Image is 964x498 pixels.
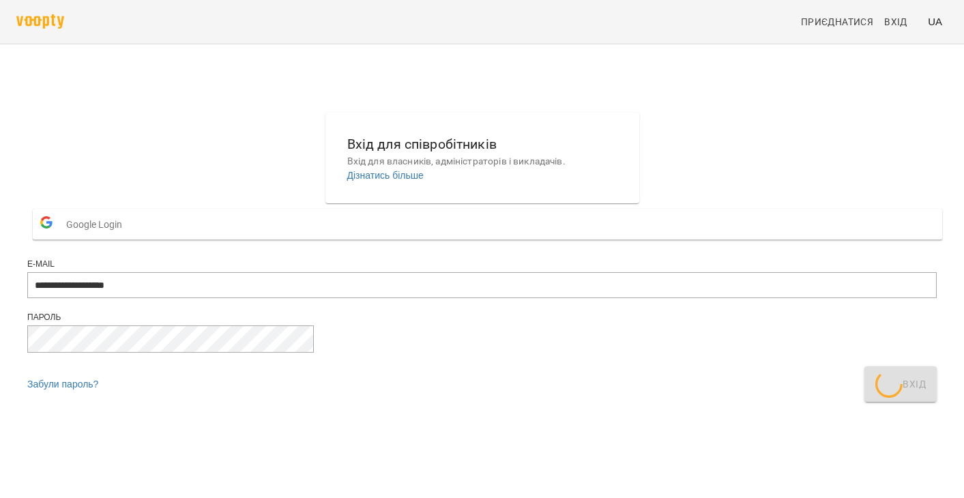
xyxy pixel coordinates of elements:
[27,379,98,390] a: Забули пароль?
[879,10,922,34] a: Вхід
[66,211,129,238] span: Google Login
[27,312,937,323] div: Пароль
[336,123,628,193] button: Вхід для співробітниківВхід для власників, адміністраторів і викладачів.Дізнатись більше
[347,155,617,169] p: Вхід для власників, адміністраторів і викладачів.
[884,14,907,30] span: Вхід
[801,14,873,30] span: Приєднатися
[795,10,879,34] a: Приєднатися
[16,14,64,29] img: voopty.png
[922,9,948,34] button: UA
[347,170,424,181] a: Дізнатись більше
[27,259,937,270] div: E-mail
[928,14,942,29] span: UA
[347,134,617,155] h6: Вхід для співробітників
[33,209,942,239] button: Google Login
